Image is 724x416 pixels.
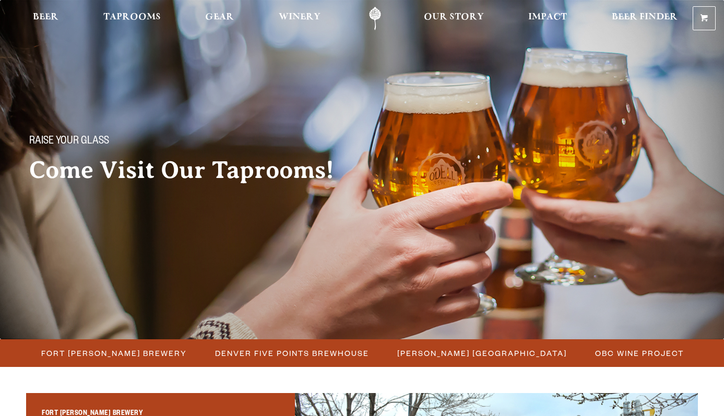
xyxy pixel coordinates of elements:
[424,13,484,21] span: Our Story
[397,346,567,361] span: [PERSON_NAME] [GEOGRAPHIC_DATA]
[41,346,187,361] span: Fort [PERSON_NAME] Brewery
[198,7,241,30] a: Gear
[215,346,369,361] span: Denver Five Points Brewhouse
[33,13,58,21] span: Beer
[272,7,327,30] a: Winery
[589,346,689,361] a: OBC Wine Project
[97,7,168,30] a: Taprooms
[355,7,395,30] a: Odell Home
[528,13,567,21] span: Impact
[29,135,109,149] span: Raise your glass
[209,346,374,361] a: Denver Five Points Brewhouse
[417,7,491,30] a: Our Story
[26,7,65,30] a: Beer
[605,7,684,30] a: Beer Finder
[103,13,161,21] span: Taprooms
[521,7,574,30] a: Impact
[35,346,192,361] a: Fort [PERSON_NAME] Brewery
[279,13,321,21] span: Winery
[205,13,234,21] span: Gear
[391,346,572,361] a: [PERSON_NAME] [GEOGRAPHIC_DATA]
[612,13,678,21] span: Beer Finder
[595,346,684,361] span: OBC Wine Project
[29,157,355,183] h2: Come Visit Our Taprooms!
